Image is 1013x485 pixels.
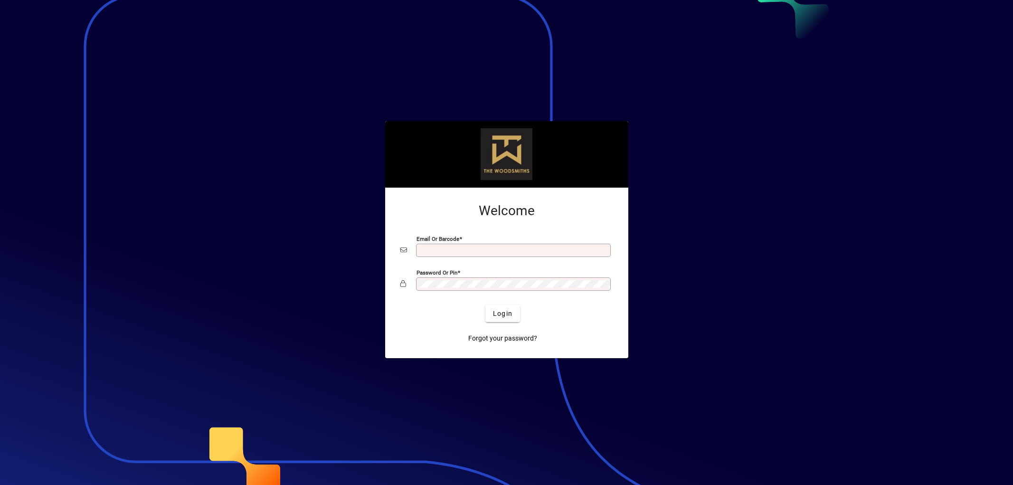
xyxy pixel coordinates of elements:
span: Login [493,309,512,319]
button: Login [485,305,520,322]
h2: Welcome [400,203,613,219]
mat-label: Password or Pin [417,269,457,276]
span: Forgot your password? [468,333,537,343]
mat-label: Email or Barcode [417,236,459,242]
a: Forgot your password? [464,330,541,347]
